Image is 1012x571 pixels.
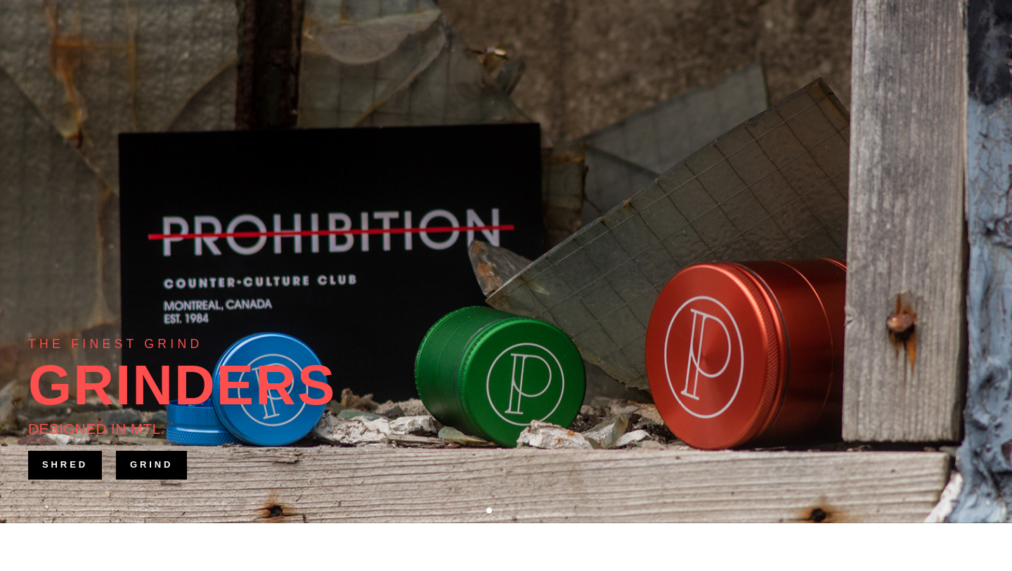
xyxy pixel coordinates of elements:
button: 3 [510,508,517,515]
button: 1 [486,508,493,515]
button: 4 [521,508,528,515]
a: GRIND [116,451,187,479]
button: 2 [499,508,506,515]
div: THE FINEST GRIND [28,334,202,354]
div: DESIGNED IN MTL. [28,417,165,440]
div: GRINDERS [28,357,336,413]
a: SHRED [28,451,102,479]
